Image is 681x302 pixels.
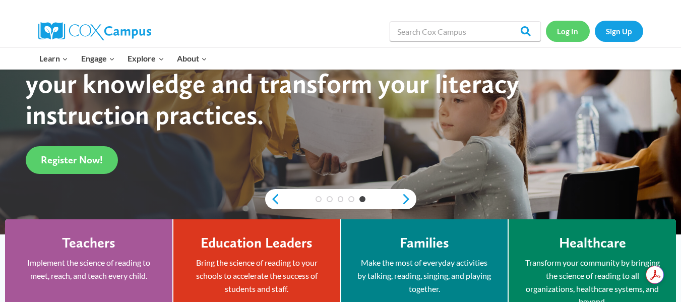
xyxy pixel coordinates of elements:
span: Join this FREE live PLC experience [DATE] and deepen your knowledge and transform your literacy i... [26,36,628,131]
a: previous [265,193,280,205]
h4: Families [400,234,449,252]
p: Bring the science of reading to your schools to accelerate the success of students and staff. [189,256,325,295]
a: next [401,193,416,205]
div: content slider buttons [265,189,416,209]
h4: Healthcare [559,234,626,252]
p: Make the most of everyday activities by talking, reading, singing, and playing together. [356,256,493,295]
button: Child menu of Explore [121,48,171,69]
img: Cox Campus [38,22,151,40]
h4: Teachers [62,234,115,252]
a: Sign Up [595,21,643,41]
a: 4 [348,196,354,202]
a: Register Now! [26,146,118,174]
h4: Education Leaders [201,234,313,252]
nav: Secondary Navigation [546,21,643,41]
button: Child menu of About [170,48,214,69]
input: Search Cox Campus [390,21,541,41]
span: Register Now! [41,154,103,166]
a: 3 [338,196,344,202]
p: Implement the science of reading to meet, reach, and teach every child. [20,256,157,282]
a: Log In [546,21,590,41]
button: Child menu of Engage [75,48,121,69]
a: 1 [316,196,322,202]
nav: Primary Navigation [33,48,214,69]
button: Child menu of Learn [33,48,75,69]
a: 5 [359,196,365,202]
a: 2 [327,196,333,202]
